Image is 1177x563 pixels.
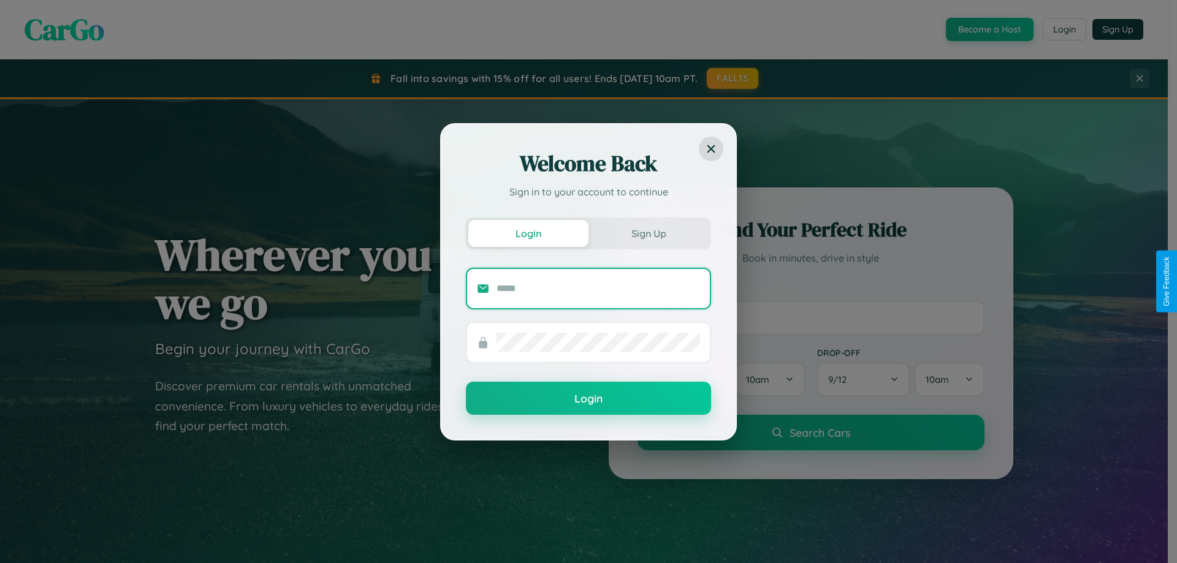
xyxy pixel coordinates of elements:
[588,220,709,247] button: Sign Up
[466,149,711,178] h2: Welcome Back
[466,382,711,415] button: Login
[1162,257,1171,306] div: Give Feedback
[466,184,711,199] p: Sign in to your account to continue
[468,220,588,247] button: Login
